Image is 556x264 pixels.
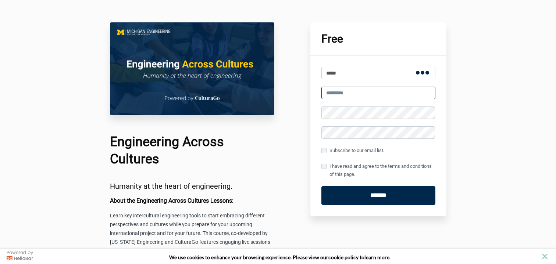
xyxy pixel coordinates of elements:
b: About the Engineering Across Cultures Lessons: [110,197,234,204]
a: cookie policy [328,254,359,260]
span: Humanity at the heart of engineering. [110,182,232,191]
span: We use cookies to enhance your browsing experience. Please view our [169,254,328,260]
input: Subscribe to our email list. [321,148,327,153]
input: I have read and agree to the terms and conditions of this page. [321,164,327,169]
label: Subscribe to our email list. [321,147,384,155]
h1: Engineering Across Cultures [110,133,275,168]
strong: to [360,254,364,260]
label: I have read and agree to the terms and conditions of this page. [321,162,435,178]
span: learn more. [364,254,391,260]
h1: Free [321,33,435,44]
img: 02d04e1-0800-2025-a72d-d03204e05687_Course_Main_Image.png [110,22,275,115]
button: close [540,252,549,261]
